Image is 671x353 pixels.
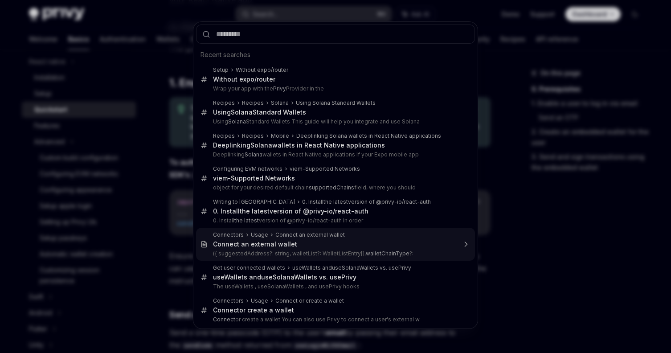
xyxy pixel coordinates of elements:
p: Wrap your app with the Provider in the [213,85,456,92]
div: Connectors [213,297,244,304]
p: ({ suggestedAddress?: string, walletList?: WalletListEntry[], ?: [213,250,456,257]
div: or create a wallet [213,306,294,314]
div: Deeplinking wallets in React Native applications [213,141,385,149]
p: Deeplinking wallets in React Native applications If your Expo mobile app [213,151,456,158]
div: Recipes [242,99,264,107]
div: Deeplinking Solana wallets in React Native applications [296,132,441,140]
b: the latest [240,207,270,215]
b: Connect [213,316,235,323]
b: supportedChains [309,184,354,191]
b: Solana [231,108,253,116]
div: viem-Supported Networks [213,174,295,182]
div: useWallets and Wallets vs. usePrivy [292,264,411,271]
p: or create a wallet You can also use Privy to connect a user's external w [213,316,456,323]
b: walletChainType [366,250,409,257]
p: The useWallets , useSolanaWallets , and usePrivy hooks [213,283,456,290]
p: object for your desired default chain field, where you should [213,184,456,191]
div: 0. Install version of @privy-io/react-auth [213,207,368,215]
b: the latest [323,198,348,205]
div: Connect or create a wallet [275,297,344,304]
b: useSolana [332,264,359,271]
b: Solana [228,118,246,125]
div: useWallets and Wallets vs. usePrivy [213,273,356,281]
div: Without expo/router [213,75,275,83]
div: Solana [271,99,289,107]
p: 0. Install version of @privy-io/react-auth In order [213,217,456,224]
div: Get user connected wallets [213,264,285,271]
b: the latest [234,217,259,224]
b: Connect [213,306,239,314]
div: Connectors [213,231,244,238]
div: Writing to [GEOGRAPHIC_DATA] [213,198,295,205]
b: Solana [250,141,272,149]
span: Recent searches [200,50,250,59]
div: Recipes [213,99,235,107]
div: Connect an external wallet [213,240,297,248]
div: Configuring EVM networks [213,165,282,172]
div: Using Solana Standard Wallets [296,99,376,107]
div: Using Standard Wallets [213,108,306,116]
b: Solana [245,151,262,158]
div: viem-Supported Networks [290,165,360,172]
div: Connect an external wallet [275,231,345,238]
p: Using Standard Wallets This guide will help you integrate and use Solana [213,118,456,125]
b: Privy [273,85,286,92]
div: Recipes [242,132,264,140]
div: Setup [213,66,229,74]
div: Mobile [271,132,289,140]
div: Recipes [213,132,235,140]
div: Usage [251,297,268,304]
div: Usage [251,231,268,238]
div: Without expo/router [236,66,288,74]
div: 0. Install version of @privy-io/react-auth [302,198,431,205]
b: useSolana [261,273,294,281]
